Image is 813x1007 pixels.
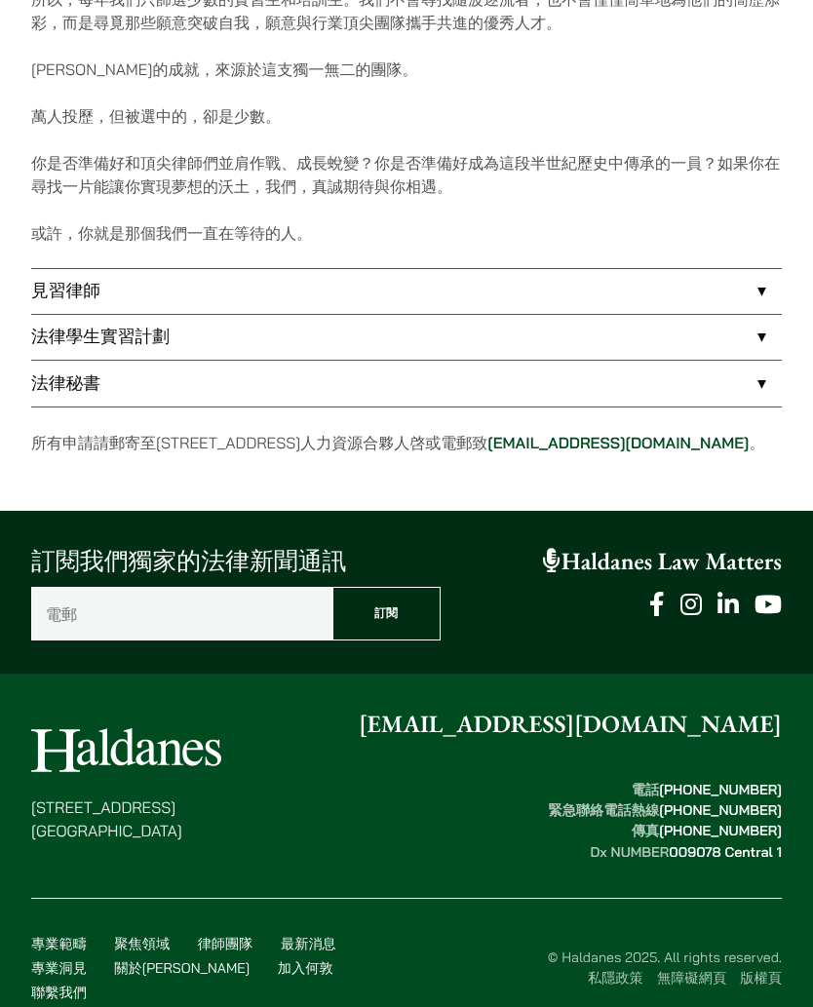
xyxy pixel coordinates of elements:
[659,801,782,819] mark: [PHONE_NUMBER]
[31,269,782,314] a: 見習律師
[659,781,782,798] mark: [PHONE_NUMBER]
[740,969,782,987] a: 版權頁
[669,843,782,861] mark: 009078 Central 1
[31,431,782,454] p: 所有申請請郵寄至[STREET_ADDRESS]人力資源合夥人啓或電郵致 。
[31,728,221,772] img: Logo of Haldanes
[278,959,333,977] a: 加入何敦
[31,935,87,952] a: 專業範疇
[31,959,87,977] a: 專業洞見
[114,935,170,952] a: 聚焦領域
[31,58,782,81] p: [PERSON_NAME]的成就，來源於這支獨一無二的團隊。
[543,546,782,577] a: Haldanes Law Matters
[344,948,782,989] div: © Haldanes 2025. All rights reserved.
[281,935,336,952] a: 最新消息
[31,315,782,360] a: 法律學生實習計劃
[31,151,782,198] p: 你是否準備好和頂尖律師們並肩作戰、成長蛻變？你是否準備好成為這段半世紀歷史中傳承的一員？如果你在尋找一片能讓你實現夢想的沃土，我們，真誠期待與你相遇。
[588,969,643,987] a: 私隱政策
[657,969,726,987] a: 無障礙網頁
[659,822,782,839] mark: [PHONE_NUMBER]
[31,361,782,406] a: 法律秘書
[332,587,441,639] input: 訂閱
[31,795,221,842] p: [STREET_ADDRESS] [GEOGRAPHIC_DATA]
[114,959,250,977] a: 關於[PERSON_NAME]
[31,984,87,1001] a: 聯繫我們
[359,709,782,740] a: [EMAIL_ADDRESS][DOMAIN_NAME]
[487,433,749,452] a: [EMAIL_ADDRESS][DOMAIN_NAME]
[31,221,782,245] p: 或許，你就是那個我們一直在等待的人。
[31,544,441,580] p: 訂閱我們獨家的法律新聞通訊
[198,935,253,952] a: 律師團隊
[31,104,782,128] p: 萬人投歷，但被選中的，卻是少數。
[548,781,782,861] strong: 電話 緊急聯絡電話熱線 傳真 Dx NUMBER
[31,587,332,639] input: 電郵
